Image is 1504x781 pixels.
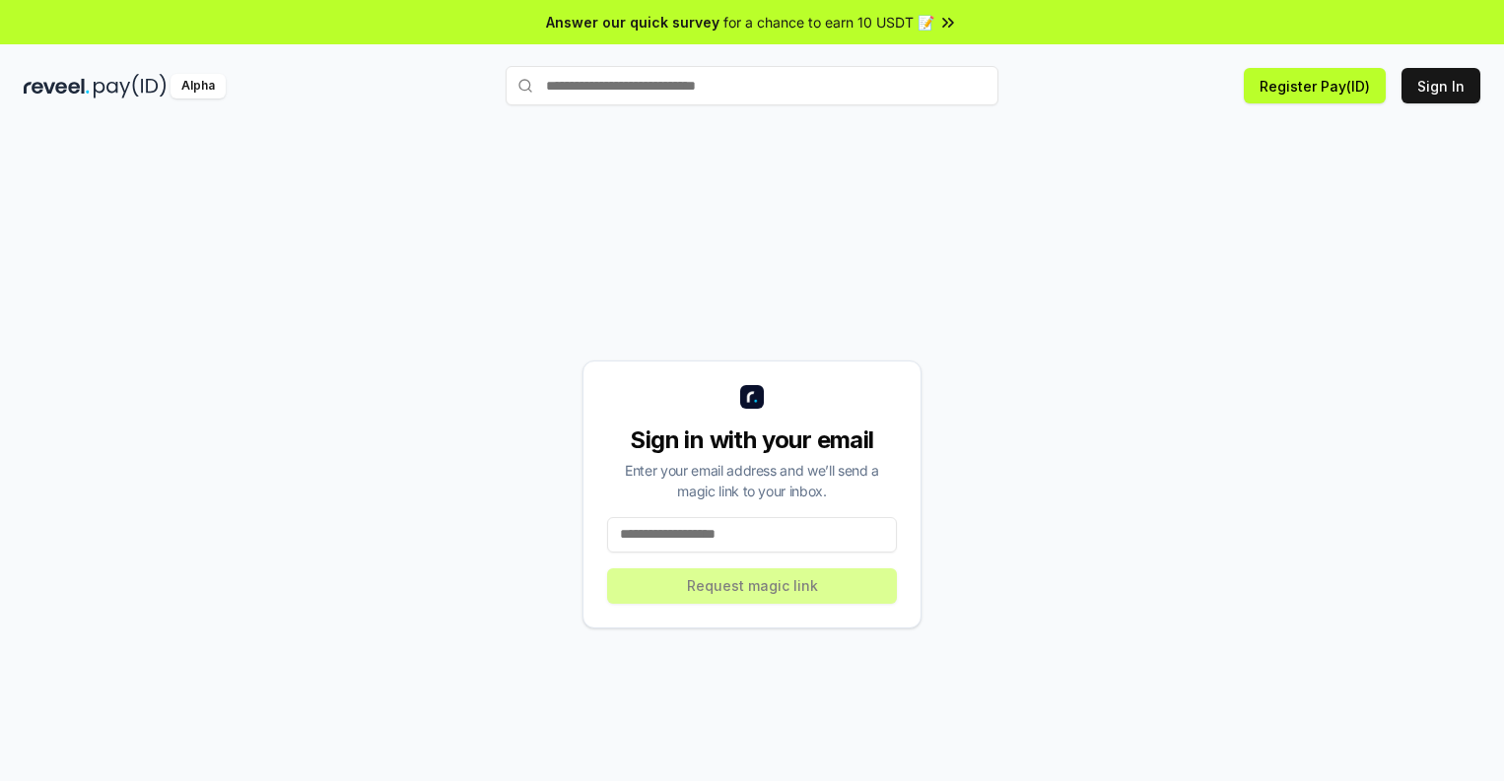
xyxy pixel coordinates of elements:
button: Register Pay(ID) [1244,68,1386,103]
div: Enter your email address and we’ll send a magic link to your inbox. [607,460,897,501]
div: Sign in with your email [607,424,897,456]
span: for a chance to earn 10 USDT 📝 [723,12,934,33]
img: reveel_dark [24,74,90,98]
img: pay_id [94,74,167,98]
div: Alpha [171,74,226,98]
img: logo_small [740,385,764,409]
span: Answer our quick survey [546,12,719,33]
button: Sign In [1401,68,1480,103]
